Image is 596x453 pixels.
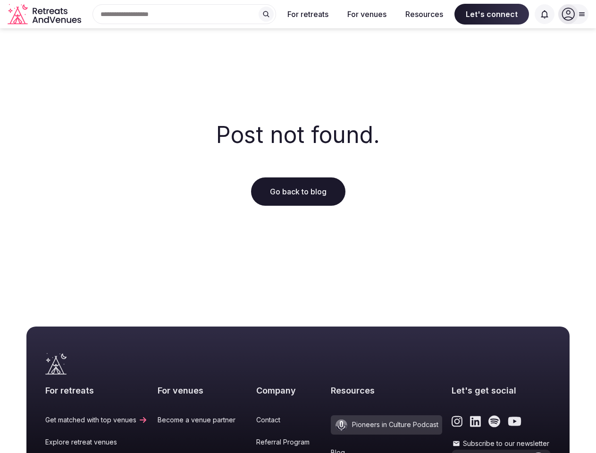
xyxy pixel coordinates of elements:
a: Explore retreat venues [45,437,148,447]
a: Contact [256,415,321,425]
a: Link to the retreats and venues Instagram page [452,415,462,428]
a: Link to the retreats and venues Youtube page [508,415,521,428]
button: Resources [398,4,451,25]
h2: Company [256,385,321,396]
label: Subscribe to our newsletter [452,439,551,448]
a: Get matched with top venues [45,415,148,425]
a: Become a venue partner [158,415,247,425]
a: Visit the homepage [8,4,83,25]
h2: Resources [331,385,442,396]
a: Pioneers in Culture Podcast [331,415,442,435]
span: Let's connect [454,4,529,25]
button: For venues [340,4,394,25]
a: Link to the retreats and venues LinkedIn page [470,415,481,428]
a: Referral Program [256,437,321,447]
a: Go back to blog [251,177,345,206]
h2: For venues [158,385,247,396]
a: Link to the retreats and venues Spotify page [488,415,500,428]
svg: Retreats and Venues company logo [8,4,83,25]
h2: For retreats [45,385,148,396]
a: Visit the homepage [45,353,67,375]
h2: Let's get social [452,385,551,396]
h2: Post not found. [216,119,380,151]
button: For retreats [280,4,336,25]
